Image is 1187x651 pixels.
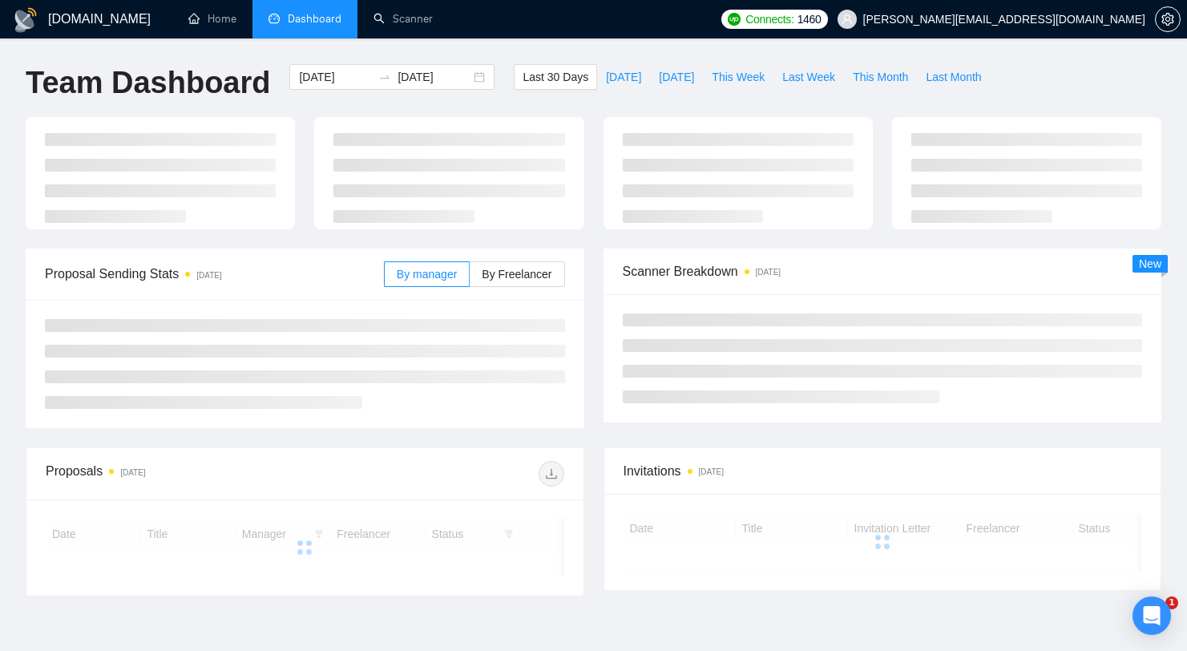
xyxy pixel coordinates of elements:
[120,468,145,477] time: [DATE]
[699,467,724,476] time: [DATE]
[797,10,822,28] span: 1460
[46,461,305,487] div: Proposals
[756,268,781,277] time: [DATE]
[1155,13,1181,26] a: setting
[523,68,588,86] span: Last 30 Days
[623,261,1143,281] span: Scanner Breakdown
[844,64,917,90] button: This Month
[624,461,1142,481] span: Invitations
[1155,6,1181,32] button: setting
[703,64,773,90] button: This Week
[378,71,391,83] span: swap-right
[1132,596,1171,635] div: Open Intercom Messenger
[1139,257,1161,270] span: New
[597,64,650,90] button: [DATE]
[45,264,384,284] span: Proposal Sending Stats
[606,68,641,86] span: [DATE]
[782,68,835,86] span: Last Week
[398,68,470,86] input: End date
[196,271,221,280] time: [DATE]
[659,68,694,86] span: [DATE]
[299,68,372,86] input: Start date
[773,64,844,90] button: Last Week
[650,64,703,90] button: [DATE]
[712,68,765,86] span: This Week
[13,7,38,33] img: logo
[728,13,741,26] img: upwork-logo.png
[288,12,341,26] span: Dashboard
[917,64,990,90] button: Last Month
[926,68,981,86] span: Last Month
[378,71,391,83] span: to
[188,12,236,26] a: homeHome
[268,13,280,24] span: dashboard
[853,68,908,86] span: This Month
[1156,13,1180,26] span: setting
[514,64,597,90] button: Last 30 Days
[26,64,270,102] h1: Team Dashboard
[373,12,433,26] a: searchScanner
[482,268,551,281] span: By Freelancer
[397,268,457,281] span: By manager
[842,14,853,25] span: user
[1165,596,1178,609] span: 1
[745,10,793,28] span: Connects:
